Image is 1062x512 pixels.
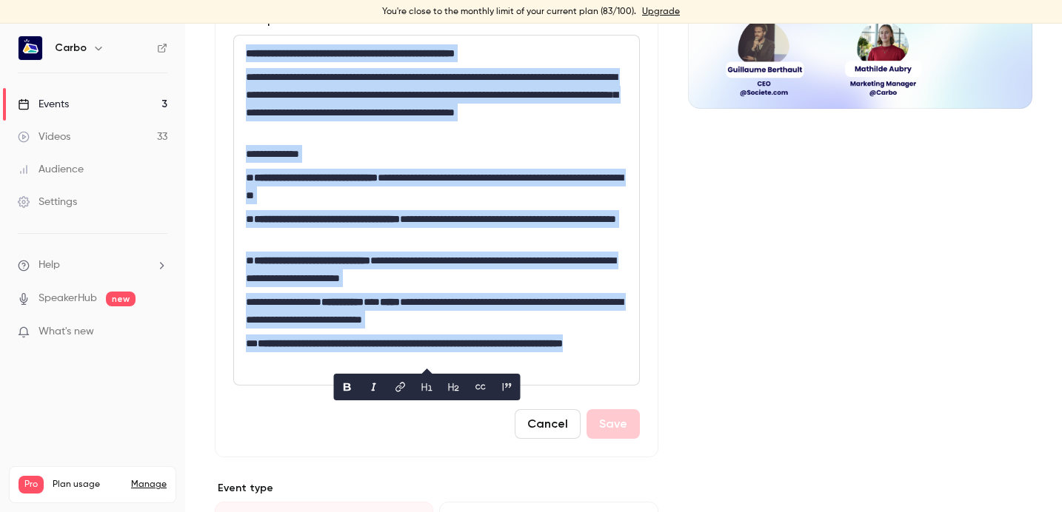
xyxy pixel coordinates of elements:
[18,257,167,273] li: help-dropdown-opener
[19,36,42,60] img: Carbo
[18,162,84,177] div: Audience
[39,291,97,306] a: SpeakerHub
[150,326,167,339] iframe: Noticeable Trigger
[55,41,87,55] h6: Carbo
[234,36,639,385] div: editor
[19,476,44,494] span: Pro
[215,481,658,496] p: Event type
[362,375,386,399] button: italic
[53,479,122,491] span: Plan usage
[233,35,640,385] section: description
[39,257,60,273] span: Help
[335,375,359,399] button: bold
[131,479,167,491] a: Manage
[106,292,136,306] span: new
[18,195,77,209] div: Settings
[515,409,581,439] button: Cancel
[39,324,94,340] span: What's new
[18,97,69,112] div: Events
[642,6,680,18] a: Upgrade
[18,129,70,144] div: Videos
[495,375,519,399] button: blockquote
[389,375,413,399] button: link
